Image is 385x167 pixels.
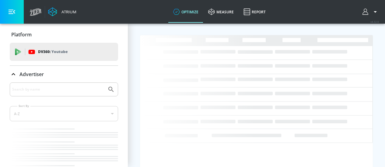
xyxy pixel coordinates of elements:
div: Advertiser [10,66,118,83]
p: Advertiser [19,71,44,78]
p: Youtube [51,48,68,55]
p: DV360: [38,48,68,55]
span: v 4.32.0 [370,20,379,23]
div: DV360: Youtube [10,43,118,61]
input: Search by name [12,85,104,93]
a: measure [203,1,239,23]
a: Atrium [48,7,76,16]
a: Report [239,1,271,23]
div: Atrium [59,9,76,15]
div: A-Z [10,106,118,121]
p: Platform [11,31,32,38]
div: Platform [10,26,118,43]
label: Sort By [17,104,30,108]
a: optimize [168,1,203,23]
